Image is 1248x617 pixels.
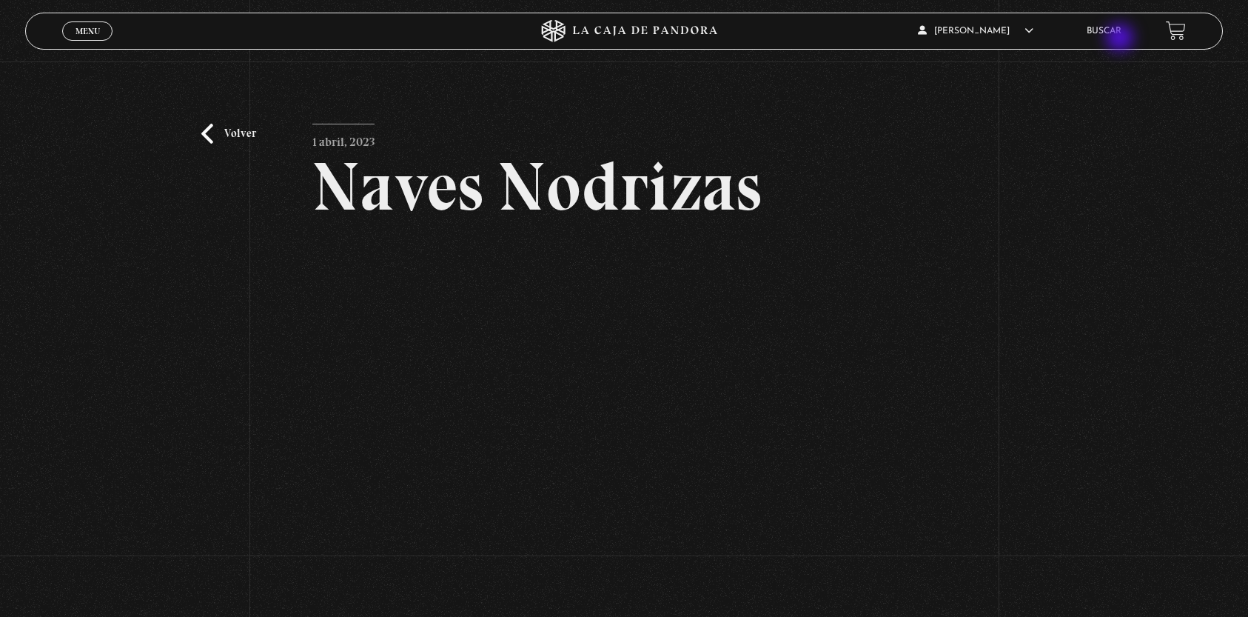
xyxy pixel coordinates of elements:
span: [PERSON_NAME] [918,27,1033,36]
a: View your shopping cart [1166,21,1186,41]
span: Cerrar [70,39,105,49]
a: Buscar [1087,27,1121,36]
a: Volver [201,124,256,144]
span: Menu [76,27,100,36]
p: 1 abril, 2023 [312,124,375,153]
h2: Naves Nodrizas [312,153,936,221]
